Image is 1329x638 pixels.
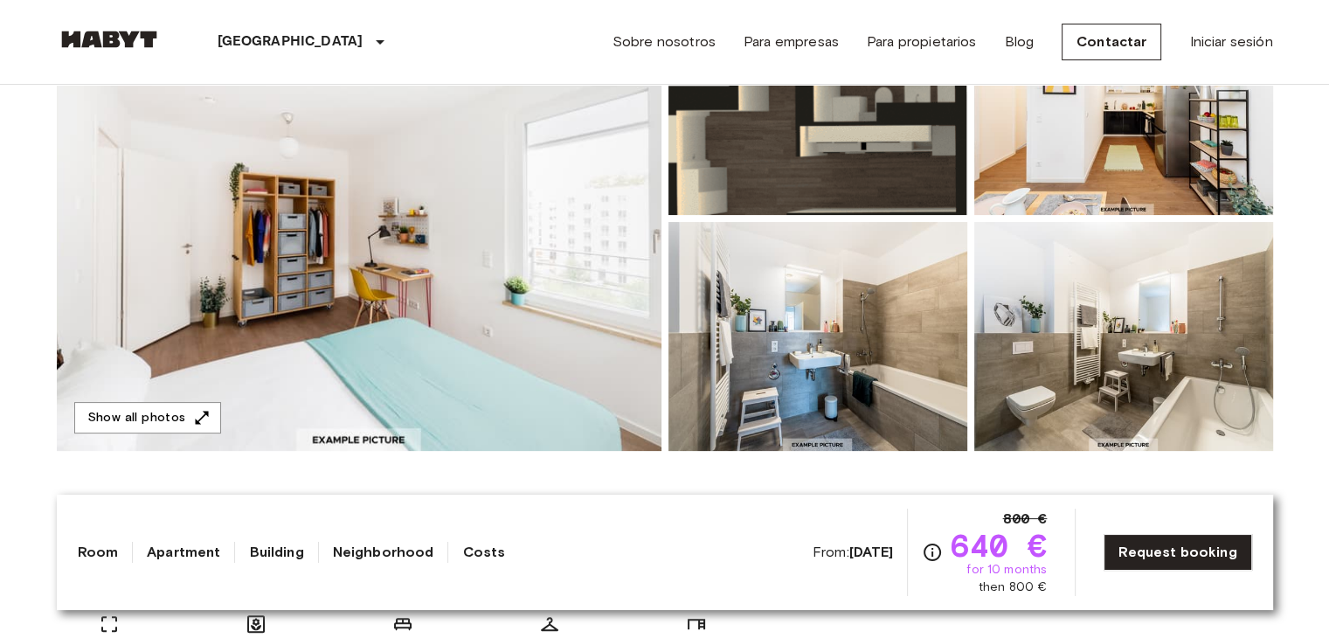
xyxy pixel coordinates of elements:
a: Para propietarios [867,31,977,52]
span: then 800 € [979,579,1048,596]
p: [GEOGRAPHIC_DATA] [218,31,363,52]
a: Sobre nosotros [613,31,716,52]
span: for 10 months [966,561,1047,579]
span: From: [813,543,894,562]
span: 640 € [950,530,1047,561]
span: 800 € [1002,509,1047,530]
img: Habyt [57,31,162,48]
button: Show all photos [74,402,221,434]
a: Building [249,542,303,563]
a: Costs [462,542,505,563]
svg: Check cost overview for full price breakdown. Please note that discounts apply to new joiners onl... [922,542,943,563]
a: Para empresas [744,31,839,52]
a: Neighborhood [333,542,434,563]
a: Room [78,542,119,563]
a: Contactar [1062,24,1161,60]
a: Apartment [147,542,220,563]
a: Request booking [1104,534,1251,571]
img: Picture of unit DE-01-09-047-01Q [668,222,967,451]
b: [DATE] [849,544,894,560]
span: About the room [57,493,1273,519]
a: Iniciar sesión [1189,31,1272,52]
a: Blog [1004,31,1034,52]
img: Picture of unit DE-01-09-047-01Q [974,222,1273,451]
